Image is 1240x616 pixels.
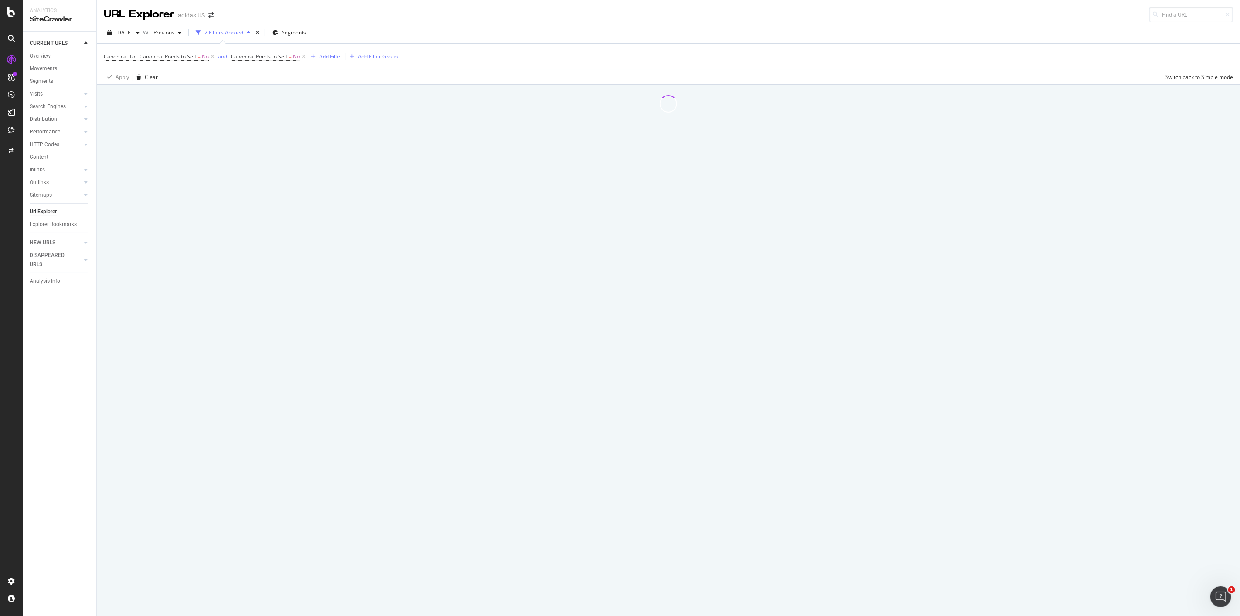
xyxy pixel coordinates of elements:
div: times [254,28,261,37]
input: Find a URL [1149,7,1233,22]
span: Previous [150,29,174,36]
button: Segments [269,26,310,40]
div: adidas US [178,11,205,20]
span: = [289,53,292,60]
div: SiteCrawler [30,14,89,24]
a: HTTP Codes [30,140,82,149]
div: arrow-right-arrow-left [208,12,214,18]
div: Analysis Info [30,277,60,286]
a: Outlinks [30,178,82,187]
div: Segments [30,77,53,86]
a: Visits [30,89,82,99]
span: 1 [1228,586,1235,593]
div: and [218,53,227,60]
a: CURRENT URLS [30,39,82,48]
div: Switch back to Simple mode [1165,73,1233,81]
div: CURRENT URLS [30,39,68,48]
div: Add Filter Group [358,53,398,60]
a: Movements [30,64,90,73]
div: Apply [116,73,129,81]
div: Explorer Bookmarks [30,220,77,229]
span: Canonical Points to Self [231,53,287,60]
iframe: Intercom live chat [1210,586,1231,607]
div: URL Explorer [104,7,174,22]
button: Switch back to Simple mode [1162,70,1233,84]
a: Analysis Info [30,277,90,286]
span: Canonical To - Canonical Points to Self [104,53,196,60]
a: NEW URLS [30,238,82,247]
div: Inlinks [30,165,45,175]
div: 2 Filters Applied [204,29,243,36]
div: Overview [30,51,51,61]
div: Add Filter [319,53,342,60]
div: DISAPPEARED URLS [30,251,74,269]
span: Segments [282,29,306,36]
a: Sitemaps [30,191,82,200]
div: Clear [145,73,158,81]
button: Add Filter Group [346,51,398,62]
a: Url Explorer [30,207,90,216]
div: Url Explorer [30,207,57,216]
div: Search Engines [30,102,66,111]
span: No [293,51,300,63]
div: Content [30,153,48,162]
a: Explorer Bookmarks [30,220,90,229]
span: vs [143,28,150,35]
div: Performance [30,127,60,137]
button: Clear [133,70,158,84]
a: Performance [30,127,82,137]
div: Visits [30,89,43,99]
div: Movements [30,64,57,73]
div: NEW URLS [30,238,55,247]
a: Overview [30,51,90,61]
button: 2 Filters Applied [192,26,254,40]
div: Distribution [30,115,57,124]
div: Outlinks [30,178,49,187]
a: Content [30,153,90,162]
a: Distribution [30,115,82,124]
a: Search Engines [30,102,82,111]
button: [DATE] [104,26,143,40]
span: No [202,51,209,63]
div: HTTP Codes [30,140,59,149]
button: Add Filter [307,51,342,62]
a: Inlinks [30,165,82,175]
span: 2025 Oct. 7th [116,29,133,36]
span: = [198,53,201,60]
a: DISAPPEARED URLS [30,251,82,269]
div: Analytics [30,7,89,14]
button: Apply [104,70,129,84]
div: Sitemaps [30,191,52,200]
button: and [218,52,227,61]
a: Segments [30,77,90,86]
button: Previous [150,26,185,40]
